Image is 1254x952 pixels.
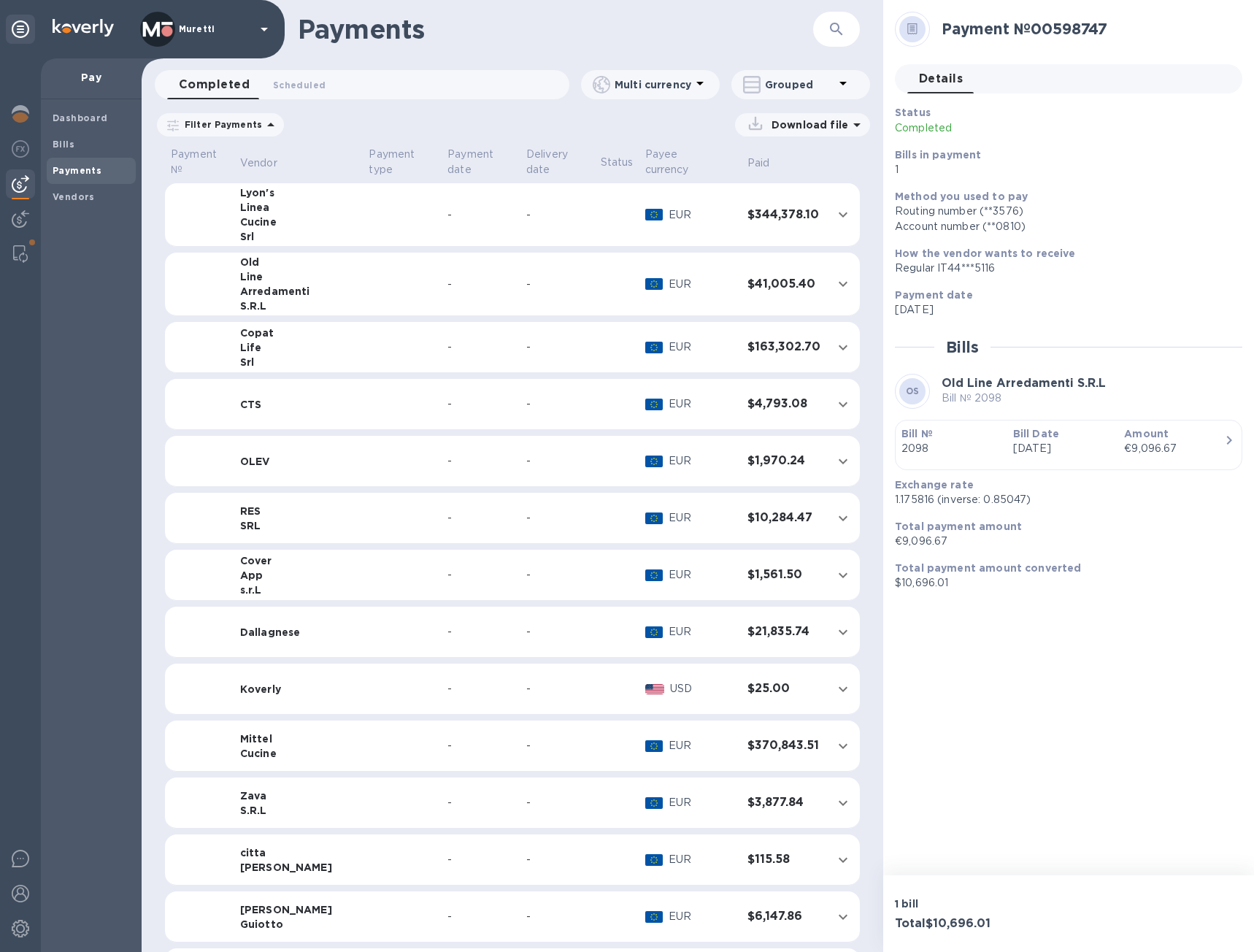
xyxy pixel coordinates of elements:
div: - [526,738,589,753]
h3: $163,302.70 [747,340,820,354]
button: expand row [832,507,854,529]
div: Srl [240,229,358,244]
div: [PERSON_NAME] [240,860,358,875]
p: Vendor [240,156,277,171]
p: EUR [669,207,736,223]
p: Grouped [765,77,834,92]
button: expand row [832,204,854,226]
p: Completed [895,120,1119,136]
p: Payment type [369,147,436,177]
div: - [447,339,515,355]
div: s.r.L [240,583,358,597]
p: Pay [53,70,130,85]
h3: $370,843.51 [747,739,820,753]
h3: $25.00 [747,682,820,696]
div: Arredamenti [240,284,358,299]
p: EUR [669,396,736,412]
p: 1 [895,162,1231,177]
div: €9,096.67 [1124,441,1224,456]
span: Details [919,69,963,89]
h3: Total $10,696.01 [895,917,1063,931]
p: 1 bill [895,897,1063,911]
b: Vendors [53,191,95,202]
div: S.R.L [240,803,358,818]
div: - [447,909,515,924]
b: Payments [53,165,101,176]
p: Payment date [447,147,515,177]
h3: $41,005.40 [747,277,820,291]
div: Line [240,269,358,284]
button: Bill №2098Bill Date[DATE]Amount€9,096.67 [895,420,1242,470]
div: Koverly [240,682,358,696]
div: - [447,624,515,640]
span: Scheduled [273,77,326,93]
h3: $3,877.84 [747,796,820,810]
b: OS [906,385,920,396]
div: - [526,624,589,640]
div: Srl [240,355,358,369]
div: - [526,339,589,355]
div: Old [240,255,358,269]
p: Delivery date [526,147,589,177]
img: USD [645,684,665,694]
div: - [526,277,589,292]
button: expand row [832,735,854,757]
h2: Bills [946,338,979,356]
div: Guiotto [240,917,358,932]
div: S.R.L [240,299,358,313]
h1: Payments [298,14,813,45]
h3: $344,378.10 [747,208,820,222]
div: - [526,567,589,583]
p: [DATE] [1013,441,1113,456]
p: 2098 [901,441,1001,456]
button: expand row [832,906,854,928]
button: expand row [832,564,854,586]
p: EUR [669,795,736,810]
span: Paid [747,156,789,171]
b: Old Line Arredamenti S.R.L [942,376,1106,390]
div: - [526,681,589,696]
p: Download file [766,118,848,132]
div: - [447,795,515,810]
div: CTS [240,397,358,412]
h3: $115.58 [747,853,820,867]
p: Bill № 2098 [942,391,1106,406]
p: Payee currency [645,147,717,177]
p: Multi currency [615,77,691,92]
div: Cucine [240,746,358,761]
div: - [526,852,589,867]
button: expand row [832,273,854,295]
div: [PERSON_NAME] [240,902,358,917]
p: Status [601,155,634,170]
b: Bill № [901,428,933,439]
b: How the vendor wants to receive [895,247,1076,259]
b: Amount [1124,428,1169,439]
button: expand row [832,678,854,700]
b: Status [895,107,931,118]
p: Paid [747,156,770,171]
h2: Payment № 00598747 [942,20,1231,38]
p: EUR [669,909,736,924]
div: App [240,568,358,583]
button: expand row [832,849,854,871]
button: expand row [832,621,854,643]
b: Bills [53,139,74,150]
h3: $21,835.74 [747,625,820,639]
div: - [447,567,515,583]
button: expand row [832,792,854,814]
div: - [447,453,515,469]
div: - [447,207,515,223]
div: Cover [240,553,358,568]
div: Life [240,340,358,355]
b: Method you used to pay [895,191,1028,202]
div: Copat [240,326,358,340]
p: Muretti [179,24,252,34]
div: - [447,681,515,696]
div: - [526,453,589,469]
span: Completed [179,74,250,95]
b: Bill Date [1013,428,1059,439]
div: Regular IT44***5116 [895,261,1231,276]
h3: $6,147.86 [747,910,820,924]
div: - [447,852,515,867]
p: €9,096.67 [895,534,1231,549]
